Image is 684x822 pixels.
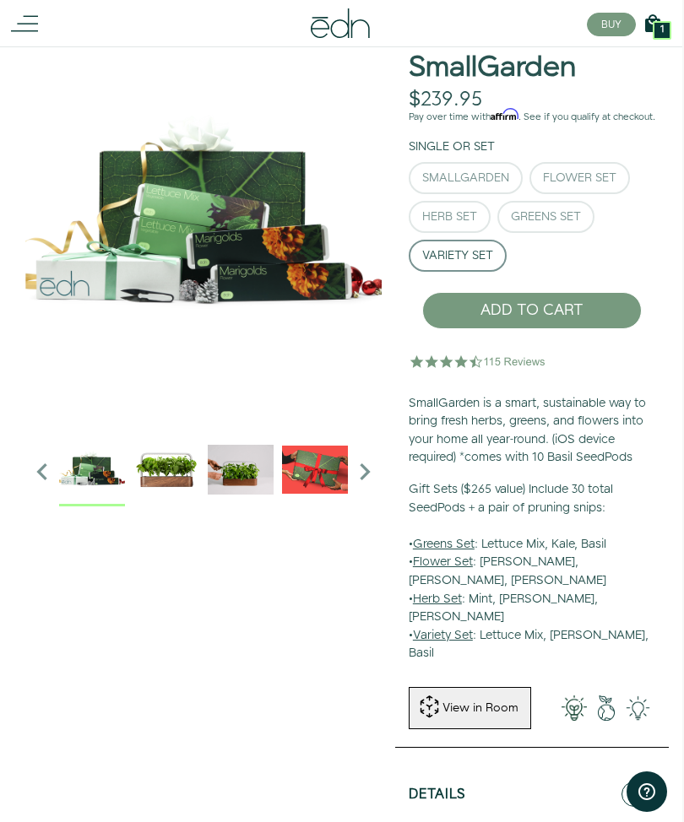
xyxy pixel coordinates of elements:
img: edn-holiday-value-variety-2-square_1000x.png [59,436,125,502]
div: 2 / 6 [208,436,274,506]
u: Variety Set [413,627,473,644]
button: View in Room [409,687,531,729]
div: Flower Set [543,172,616,184]
div: 1 / 6 [133,436,199,506]
b: Gift Sets ($265 value) Include 30 total SeedPods + a pair of pruning snips: [409,481,613,516]
p: • : Lettuce Mix, Kale, Basil • : [PERSON_NAME], [PERSON_NAME], [PERSON_NAME] • : Mint, [PERSON_NA... [409,481,655,663]
img: edn-holiday-value-variety-2-square_1000x.png [25,6,382,428]
u: Greens Set [413,536,475,553]
u: Herb Set [413,591,462,608]
div: Variety Set [422,250,493,262]
img: edn-smallgarden-tech.png [622,695,654,721]
button: ADD TO CART [422,292,642,329]
img: EMAILS_-_Holiday_21_PT1_28_9986b34a-7908-4121-b1c1-9595d1e43abe_1024x.png [282,436,348,502]
p: SmallGarden is a smart, sustainable way to bring fresh herbs, greens, and flowers into your home ... [409,395,655,468]
div: View in Room [441,700,520,717]
button: SmallGarden [409,162,523,194]
u: Flower Set [413,554,473,571]
span: 1 [660,25,665,35]
img: edn-trim-basil.2021-09-07_14_55_24_1024x.gif [208,436,274,502]
div: SmallGarden [422,172,509,184]
button: Greens Set [497,201,594,233]
img: 4.5 star rating [409,344,548,378]
h1: SmallGarden [409,52,576,84]
button: Flower Set [529,162,630,194]
i: Next slide [348,455,382,489]
iframe: Opens a widget where you can find more information [627,771,667,814]
img: 001-light-bulb.png [558,695,590,721]
div: Greens Set [511,211,581,223]
button: Variety Set [409,240,507,272]
p: Pay over time with . See if you qualify at checkout. [409,110,655,125]
div: $239.95 [409,88,482,112]
div: Herb Set [422,211,477,223]
button: Herb Set [409,201,491,233]
label: Single or Set [409,138,495,155]
h5: Details [409,787,466,807]
span: Affirm [491,109,518,121]
img: green-earth.png [590,695,622,721]
i: Previous slide [25,455,59,489]
img: Official-EDN-SMALLGARDEN-HERB-HERO-SLV-2000px_1024x.png [133,436,199,502]
div: 3 / 6 [282,436,348,506]
button: BUY [587,13,636,36]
